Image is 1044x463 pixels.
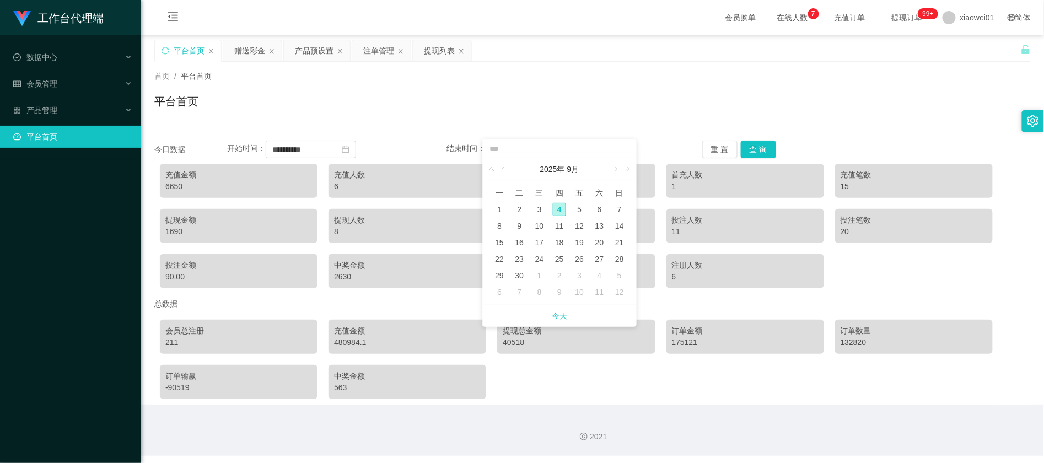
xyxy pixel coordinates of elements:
[573,236,586,249] div: 19
[165,169,312,181] div: 充值金额
[573,286,586,299] div: 10
[613,252,626,266] div: 28
[573,219,586,233] div: 12
[397,48,404,55] i: 图标: close
[13,126,132,148] a: 图标: dashboard平台首页
[530,188,550,198] span: 三
[550,267,569,284] td: 2025年10月2日
[593,219,606,233] div: 13
[493,286,506,299] div: 6
[533,236,546,249] div: 17
[613,286,626,299] div: 12
[593,269,606,282] div: 4
[489,267,509,284] td: 2025年9月29日
[503,325,649,337] div: 提现总金额
[610,185,629,201] th: 周日
[13,106,57,115] span: 产品管理
[593,236,606,249] div: 20
[702,141,738,158] button: 重 置
[569,234,589,251] td: 2025年9月19日
[154,1,192,36] i: 图标: menu-fold
[513,252,526,266] div: 23
[553,252,566,266] div: 25
[573,269,586,282] div: 3
[1021,45,1031,55] i: 图标: unlock
[489,185,509,201] th: 周一
[295,40,333,61] div: 产品预设置
[530,251,550,267] td: 2025年9月24日
[841,337,987,348] div: 132820
[610,251,629,267] td: 2025年9月28日
[334,370,481,382] div: 中奖金额
[569,185,589,201] th: 周五
[613,269,626,282] div: 5
[553,269,566,282] div: 2
[841,325,987,337] div: 订单数量
[489,234,509,251] td: 2025年9月15日
[13,80,21,88] i: 图标: table
[13,53,21,61] i: 图标: check-circle-o
[509,185,529,201] th: 周二
[550,234,569,251] td: 2025年9月18日
[165,260,312,271] div: 投注金额
[489,284,509,300] td: 2025年10月6日
[503,337,649,348] div: 40518
[174,40,205,61] div: 平台首页
[165,325,312,337] div: 会员总注册
[672,260,819,271] div: 注册人数
[165,370,312,382] div: 订单输赢
[513,236,526,249] div: 16
[811,8,815,19] p: 7
[154,144,227,155] div: 今日数据
[268,48,275,55] i: 图标: close
[493,203,506,216] div: 1
[334,169,481,181] div: 充值人数
[539,158,566,180] a: 2025年
[154,93,198,110] h1: 平台首页
[589,201,609,218] td: 2025年9月6日
[165,382,312,394] div: -90519
[553,236,566,249] div: 18
[334,181,481,192] div: 6
[550,185,569,201] th: 周四
[37,1,104,36] h1: 工作台代理端
[513,269,526,282] div: 30
[493,219,506,233] div: 8
[1008,14,1015,21] i: 图标: global
[509,188,529,198] span: 二
[165,271,312,283] div: 90.00
[530,267,550,284] td: 2025年10月1日
[918,8,938,19] sup: 1069
[569,284,589,300] td: 2025年10月10日
[533,219,546,233] div: 10
[509,284,529,300] td: 2025年10月7日
[672,271,819,283] div: 6
[589,267,609,284] td: 2025年10月4日
[672,337,819,348] div: 175121
[610,158,620,180] a: 下个月 (翻页下键)
[13,53,57,62] span: 数据中心
[334,271,481,283] div: 2630
[489,251,509,267] td: 2025年9月22日
[841,226,987,238] div: 20
[493,252,506,266] div: 22
[458,48,465,55] i: 图标: close
[610,284,629,300] td: 2025年10月12日
[886,14,928,21] span: 提现订单
[672,214,819,226] div: 投注人数
[550,218,569,234] td: 2025年9月11日
[553,203,566,216] div: 4
[509,234,529,251] td: 2025年9月16日
[334,214,481,226] div: 提现人数
[573,203,586,216] div: 5
[672,169,819,181] div: 首充人数
[610,267,629,284] td: 2025年10月5日
[530,234,550,251] td: 2025年9月17日
[533,252,546,266] div: 24
[334,260,481,271] div: 中奖金额
[530,218,550,234] td: 2025年9月10日
[593,252,606,266] div: 27
[363,40,394,61] div: 注单管理
[569,218,589,234] td: 2025年9月12日
[489,218,509,234] td: 2025年9月8日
